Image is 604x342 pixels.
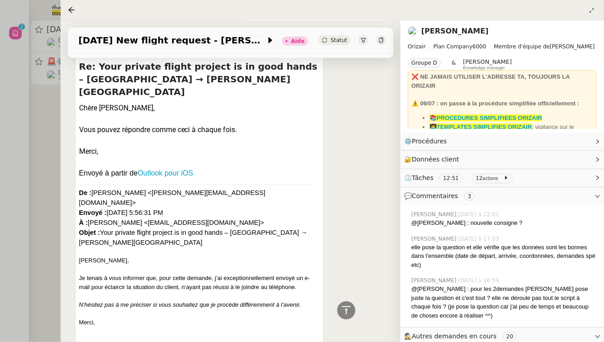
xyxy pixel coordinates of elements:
[429,123,532,130] a: 👩‍💻TEMPLATES SIMPLIFIES ORIZAIR
[79,229,100,236] b: Objet :
[404,154,463,165] span: 🔐
[411,285,597,320] div: @[PERSON_NAME] : pour les 2demandes [PERSON_NAME] pose juste la question et c'est tout ? elle ne ...
[412,332,497,340] span: Autres demandes en cours
[408,58,441,67] nz-tag: Groupe D
[79,36,266,45] span: [DATE] New flight request - [PERSON_NAME]
[463,58,512,65] span: [PERSON_NAME]
[79,60,320,98] h4: Re: Your private flight project is in good hands – [GEOGRAPHIC_DATA] → [PERSON_NAME][GEOGRAPHIC_D...
[458,235,501,243] span: [DATE] à 17:03
[79,301,301,308] em: N'hésitez pas à me préciser si vous souhaitez que je procède différemment à l’avenir.
[401,169,604,187] div: ⏲️Tâches 12:51 12actions
[412,174,434,181] span: Tâches
[411,100,579,107] strong: ⚠️ 09/07 : on passe à la procédure simplifiée officiellement :
[79,256,320,265] div: [PERSON_NAME],
[412,192,458,199] span: Commentaires
[429,114,542,121] a: 📚PROCEDURES SIMPLIFIEES ORIZAIR
[401,133,604,150] div: ⚙️Procédures
[330,37,347,43] span: Statut
[503,332,517,341] nz-tag: 20
[458,210,501,218] span: [DATE] à 22:01
[79,189,308,246] font: [PERSON_NAME] <[PERSON_NAME][EMAIL_ADDRESS][DOMAIN_NAME]> [DATE] 5:56:31 PM [PERSON_NAME] <[EMAIL...
[79,219,88,226] b: À :
[429,123,593,149] li: : vigilance sur le dashboard utiliser uniquement les templates avec ✈️Orizair pour éviter les con...
[494,43,550,50] span: Membre d'équipe de
[79,318,320,327] div: Merci,
[411,243,597,270] div: elle pose la question et elle vérifie que les données sont les bonnes dans l'ensemble (date de dé...
[404,192,478,199] span: 💬
[463,66,505,71] span: Knowledge manager
[79,189,92,196] b: De :
[472,43,486,50] span: 6000
[79,209,107,216] b: Envoyé :
[404,332,520,340] span: 🕵️
[476,175,482,181] span: 12
[404,174,516,181] span: ⏲️
[411,210,458,218] span: [PERSON_NAME]
[464,192,475,201] nz-tag: 3
[483,176,499,181] small: actions
[408,42,597,51] span: [PERSON_NAME]
[408,43,426,50] span: Orizair
[79,274,320,291] div: Je tenais à vous informer que, pour cette demande, j’ai exceptionnellement envoyé un e-mail pour ...
[439,174,462,183] nz-tag: 12:51
[463,58,512,70] app-user-label: Knowledge manager
[79,124,320,135] div: Vous pouvez répondre comme ceci à chaque fois.
[421,27,489,35] a: [PERSON_NAME]
[408,26,418,36] img: users%2FC9SBsJ0duuaSgpQFj5LgoEX8n0o2%2Favatar%2Fec9d51b8-9413-4189-adfb-7be4d8c96a3c
[79,146,320,157] div: Merci,
[411,73,570,89] strong: ❌ NE JAMAIS UTILISER L'ADRESSE TA, TOUJOURS LA ORIZAIR
[452,58,456,70] span: &
[411,218,597,228] div: @[PERSON_NAME] : nouvelle consigne ?
[411,276,458,285] span: [PERSON_NAME]
[404,136,451,147] span: ⚙️
[401,151,604,168] div: 🔐Données client
[79,168,320,179] div: Envoyé à partir de
[401,187,604,205] div: 💬Commentaires 3
[434,43,472,50] span: Plan Company
[411,235,458,243] span: [PERSON_NAME]
[137,169,193,177] a: Outlook pour iOS
[458,276,501,285] span: [DATE] à 16:59
[412,138,447,145] span: Procédures
[291,38,305,44] div: Aide
[79,103,320,114] div: Chère [PERSON_NAME],
[412,156,459,163] span: Données client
